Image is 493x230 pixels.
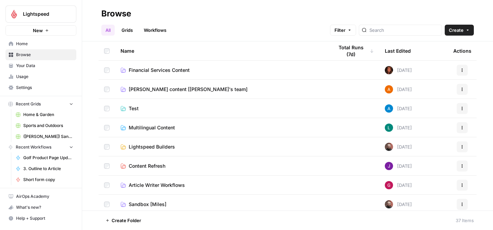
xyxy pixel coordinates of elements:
[16,85,73,91] span: Settings
[121,143,323,150] a: Lightspeed Builders
[5,60,76,71] a: Your Data
[101,25,115,36] a: All
[117,25,137,36] a: Grids
[385,104,393,113] img: o3cqybgnmipr355j8nz4zpq1mc6x
[23,123,73,129] span: Sports and Outdoors
[5,142,76,152] button: Recent Workflows
[385,124,412,132] div: [DATE]
[101,8,131,19] div: Browse
[129,143,175,150] span: Lightspeed Builders
[16,63,73,69] span: Your Data
[385,66,412,74] div: [DATE]
[385,143,412,151] div: [DATE]
[5,99,76,109] button: Recent Grids
[385,85,393,93] img: n7ufqqrt5jcwspw4pce0myp7nhj2
[23,112,73,118] span: Home & Garden
[333,41,374,60] div: Total Runs (7d)
[23,155,73,161] span: Golf Product Page Update
[385,181,393,189] img: ca8uqh5btqcs3q7aizhnokptzm0x
[385,162,412,170] div: [DATE]
[13,120,76,131] a: Sports and Outdoors
[385,162,393,170] img: nj1ssy6o3lyd6ijko0eoja4aphzn
[385,85,412,93] div: [DATE]
[121,124,323,131] a: Multilingual Content
[385,181,412,189] div: [DATE]
[23,133,73,140] span: ([PERSON_NAME]) Sandbox
[5,71,76,82] a: Usage
[369,27,439,34] input: Search
[330,25,356,36] button: Filter
[456,217,474,224] div: 37 Items
[334,27,345,34] span: Filter
[5,191,76,202] a: AirOps Academy
[13,163,76,174] a: 3. Outline to Article
[453,41,471,60] div: Actions
[129,182,185,189] span: Article Writer Workflows
[5,25,76,36] button: New
[129,67,190,74] span: Financial Services Content
[5,202,76,213] button: What's new?
[121,182,323,189] a: Article Writer Workflows
[16,101,41,107] span: Recent Grids
[385,104,412,113] div: [DATE]
[5,213,76,224] button: Help + Support
[23,177,73,183] span: Short form copy
[385,200,412,208] div: [DATE]
[33,27,43,34] span: New
[385,200,393,208] img: b84b62znrkfmbduqy1fsopf3ypjr
[121,163,323,169] a: Content Refresh
[121,41,323,60] div: Name
[121,201,323,208] a: Sandbox [Miles]
[16,52,73,58] span: Browse
[449,27,464,34] span: Create
[13,131,76,142] a: ([PERSON_NAME]) Sandbox
[6,202,76,213] div: What's new?
[23,166,73,172] span: 3. Outline to Article
[101,215,145,226] button: Create Folder
[13,109,76,120] a: Home & Garden
[13,174,76,185] a: Short form copy
[5,49,76,60] a: Browse
[129,86,248,93] span: [PERSON_NAME] content [[PERSON_NAME]'s team]
[13,152,76,163] a: Golf Product Page Update
[385,124,393,132] img: kyw61p6127wv3z0ejzwmwdf0nglq
[385,143,393,151] img: b84b62znrkfmbduqy1fsopf3ypjr
[121,105,323,112] a: Test
[121,67,323,74] a: Financial Services Content
[129,105,139,112] span: Test
[385,41,411,60] div: Last Edited
[16,144,51,150] span: Recent Workflows
[16,74,73,80] span: Usage
[5,5,76,23] button: Workspace: Lightspeed
[445,25,474,36] button: Create
[129,163,165,169] span: Content Refresh
[16,41,73,47] span: Home
[8,8,20,20] img: Lightspeed Logo
[23,11,64,17] span: Lightspeed
[5,38,76,49] a: Home
[16,193,73,200] span: AirOps Academy
[16,215,73,221] span: Help + Support
[121,86,323,93] a: [PERSON_NAME] content [[PERSON_NAME]'s team]
[385,66,393,74] img: 29pd19jyq3m1b2eeoz0umwn6rt09
[140,25,170,36] a: Workflows
[129,124,175,131] span: Multilingual Content
[5,82,76,93] a: Settings
[129,201,166,208] span: Sandbox [Miles]
[112,217,141,224] span: Create Folder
